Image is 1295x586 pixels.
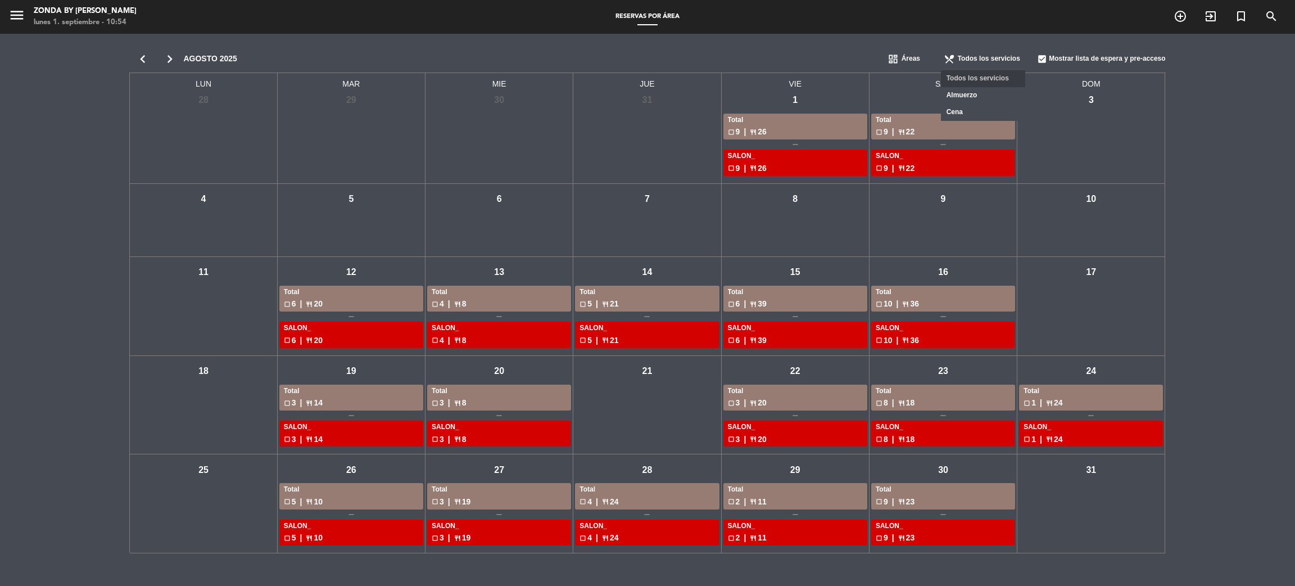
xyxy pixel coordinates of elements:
[876,151,1011,162] div: SALON_
[876,337,882,344] span: check_box_outline_blank
[454,337,461,344] span: restaurant
[432,301,438,308] span: check_box_outline_blank
[300,495,302,508] span: |
[432,386,567,397] div: Total
[194,190,214,209] div: 4
[876,521,1011,532] div: SALON_
[785,190,805,209] div: 8
[898,436,905,443] span: restaurant
[958,53,1020,65] span: Todos los servicios
[1081,460,1101,480] div: 31
[1024,386,1158,397] div: Total
[341,263,361,282] div: 12
[728,162,863,175] div: 9 26
[750,400,757,407] span: restaurant
[898,165,905,172] span: restaurant
[1081,362,1101,381] div: 24
[728,495,863,508] div: 2 11
[785,263,805,282] div: 15
[284,334,419,347] div: 6 20
[1024,433,1158,446] div: 1 24
[34,17,137,28] div: lunes 1. septiembre - 10:54
[1037,54,1047,64] span: check_box
[8,7,25,28] button: menu
[490,263,509,282] div: 13
[750,165,757,172] span: restaurant
[602,498,609,505] span: restaurant
[1204,10,1217,23] i: exit_to_app
[934,362,953,381] div: 23
[744,162,746,175] span: |
[306,535,313,542] span: restaurant
[156,51,183,67] i: chevron_right
[432,287,567,298] div: Total
[306,337,313,344] span: restaurant
[637,460,657,480] div: 28
[728,323,863,334] div: SALON_
[896,297,898,310] span: |
[432,535,438,542] span: check_box_outline_blank
[902,301,909,308] span: restaurant
[306,400,313,407] span: restaurant
[1234,10,1248,23] i: turned_in_not
[579,521,714,532] div: SALON_
[602,535,609,542] span: restaurant
[129,73,277,91] span: LUN
[1024,396,1158,409] div: 1 24
[1081,263,1101,282] div: 17
[300,334,302,347] span: |
[876,498,882,505] span: check_box_outline_blank
[750,436,757,443] span: restaurant
[728,422,863,433] div: SALON_
[637,263,657,282] div: 14
[432,436,438,443] span: check_box_outline_blank
[448,334,450,347] span: |
[432,422,567,433] div: SALON_
[183,52,237,65] span: agosto 2025
[898,400,905,407] span: restaurant
[284,521,419,532] div: SALON_
[306,498,313,505] span: restaurant
[448,433,450,446] span: |
[448,297,450,310] span: |
[876,129,882,136] span: check_box_outline_blank
[490,190,509,209] div: 6
[728,396,863,409] div: 3 20
[728,301,735,308] span: check_box_outline_blank
[876,297,1011,310] div: 10 36
[579,337,586,344] span: check_box_outline_blank
[876,396,1011,409] div: 8 18
[573,73,721,91] span: JUE
[637,362,657,381] div: 21
[1024,436,1030,443] span: check_box_outline_blank
[744,297,746,310] span: |
[454,436,461,443] span: restaurant
[1081,91,1101,110] div: 3
[744,125,746,138] span: |
[425,73,573,91] span: MIE
[432,484,567,495] div: Total
[284,535,291,542] span: check_box_outline_blank
[579,498,586,505] span: check_box_outline_blank
[637,190,657,209] div: 7
[728,129,735,136] span: check_box_outline_blank
[284,297,419,310] div: 6 20
[300,297,302,310] span: |
[341,362,361,381] div: 19
[728,484,863,495] div: Total
[8,7,25,24] i: menu
[284,433,419,446] div: 3 14
[579,323,714,334] div: SALON_
[876,495,1011,508] div: 9 23
[744,531,746,544] span: |
[898,129,905,136] span: restaurant
[728,297,863,310] div: 6 39
[1174,10,1187,23] i: add_circle_outline
[785,362,805,381] div: 22
[1081,190,1101,209] div: 10
[1024,400,1030,407] span: check_box_outline_blank
[579,535,586,542] span: check_box_outline_blank
[892,162,894,175] span: |
[947,90,977,101] span: Almuerzo
[744,433,746,446] span: |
